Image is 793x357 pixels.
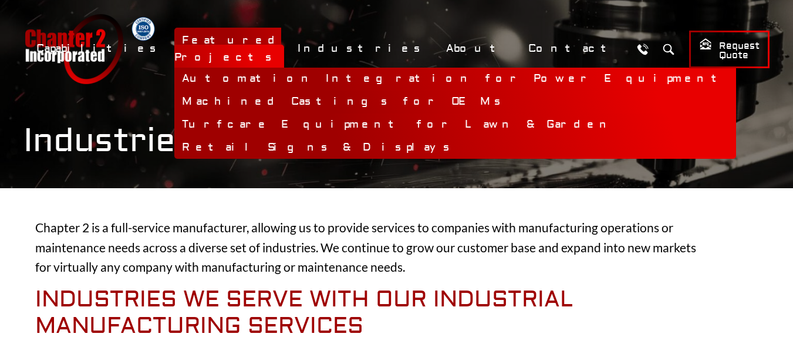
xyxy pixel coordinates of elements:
[23,14,123,84] a: Chapter 2 Incorporated
[174,91,736,114] a: Machined Castings for OEMs
[632,38,653,60] a: Call Us
[657,38,679,60] button: Search
[521,36,626,61] a: Contact
[174,68,736,91] a: Automation Integration for Power Equipment
[699,38,760,62] span: Request Quote
[290,36,433,61] a: Industries
[174,136,736,159] a: Retail Signs & Displays
[29,36,168,61] a: Capabilities
[35,286,705,340] h2: Industries We Serve With Our Industrial Manufacturing Services
[438,36,515,61] a: About
[23,121,770,161] h1: Industries We Serve
[689,31,770,68] a: Request Quote
[174,28,284,70] a: Featured Projects
[174,114,736,136] a: Turfcare Equipment for Lawn & Garden
[35,218,705,277] p: Chapter 2 is a full-service manufacturer, allowing us to provide services to companies with manuf...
